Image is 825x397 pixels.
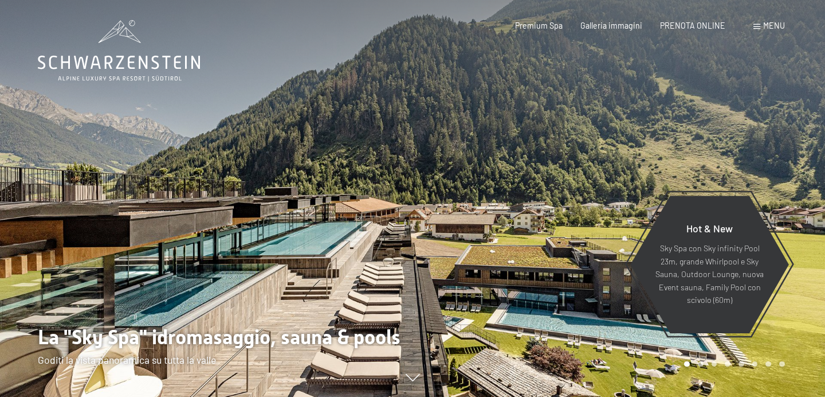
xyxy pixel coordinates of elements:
[686,222,733,235] span: Hot & New
[738,361,744,367] div: Carousel Page 5
[680,361,784,367] div: Carousel Pagination
[655,242,764,307] p: Sky Spa con Sky infinity Pool 23m, grande Whirlpool e Sky Sauna, Outdoor Lounge, nuova Event saun...
[515,21,563,30] a: Premium Spa
[712,361,717,367] div: Carousel Page 3
[765,361,771,367] div: Carousel Page 7
[725,361,730,367] div: Carousel Page 4
[684,361,690,367] div: Carousel Page 1 (Current Slide)
[630,195,789,334] a: Hot & New Sky Spa con Sky infinity Pool 23m, grande Whirlpool e Sky Sauna, Outdoor Lounge, nuova ...
[580,21,642,30] a: Galleria immagini
[763,21,785,30] span: Menu
[660,21,725,30] a: PRENOTA ONLINE
[779,361,785,367] div: Carousel Page 8
[752,361,758,367] div: Carousel Page 6
[698,361,704,367] div: Carousel Page 2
